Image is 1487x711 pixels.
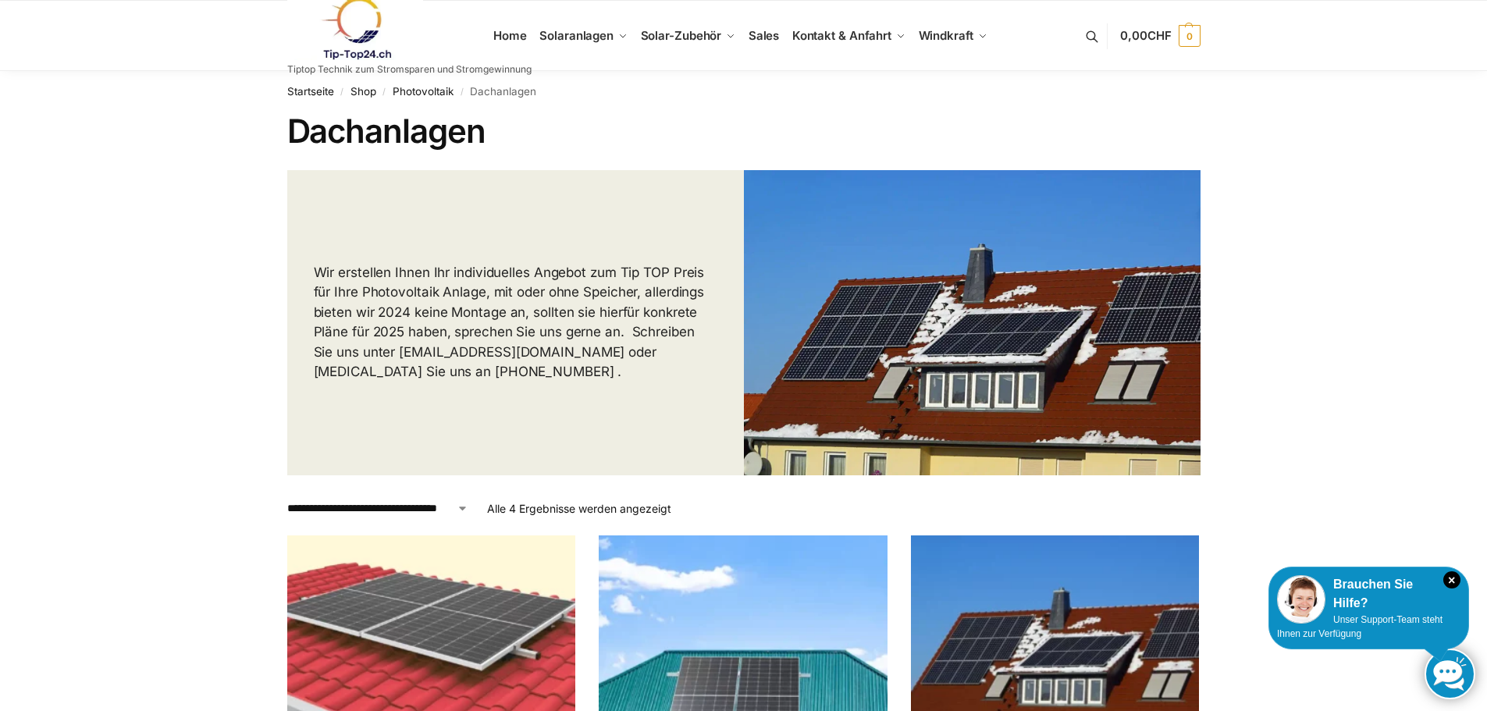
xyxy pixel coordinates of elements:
[314,263,717,382] p: Wir erstellen Ihnen Ihr individuelles Angebot zum Tip TOP Preis für Ihre Photovoltaik Anlage, mit...
[393,85,454,98] a: Photovoltaik
[487,500,671,517] p: Alle 4 Ergebnisse werden angezeigt
[641,28,722,43] span: Solar-Zubehör
[742,1,785,71] a: Sales
[1120,12,1200,59] a: 0,00CHF 0
[287,65,532,74] p: Tiptop Technik zum Stromsparen und Stromgewinnung
[1443,571,1460,588] i: Schließen
[919,28,973,43] span: Windkraft
[533,1,634,71] a: Solaranlagen
[749,28,780,43] span: Sales
[1147,28,1172,43] span: CHF
[1120,28,1171,43] span: 0,00
[539,28,614,43] span: Solaranlagen
[287,85,334,98] a: Startseite
[376,86,393,98] span: /
[1277,575,1460,613] div: Brauchen Sie Hilfe?
[912,1,994,71] a: Windkraft
[792,28,891,43] span: Kontakt & Anfahrt
[1277,614,1443,639] span: Unser Support-Team steht Ihnen zur Verfügung
[350,85,376,98] a: Shop
[287,500,468,517] select: Shop-Reihenfolge
[1277,575,1325,624] img: Customer service
[744,170,1201,475] img: Solar Dachanlage 6,5 KW
[1179,25,1201,47] span: 0
[334,86,350,98] span: /
[287,112,1201,151] h1: Dachanlagen
[454,86,470,98] span: /
[634,1,742,71] a: Solar-Zubehör
[785,1,912,71] a: Kontakt & Anfahrt
[287,71,1201,112] nav: Breadcrumb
